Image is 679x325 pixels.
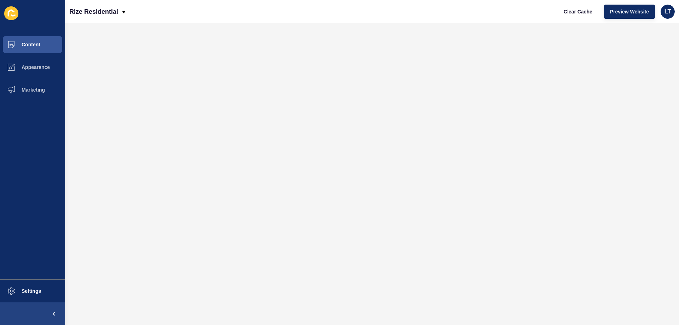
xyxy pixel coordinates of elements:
p: Rize Residential [69,3,118,21]
button: Clear Cache [558,5,598,19]
span: Clear Cache [564,8,592,15]
span: Preview Website [610,8,649,15]
button: Preview Website [604,5,655,19]
span: LT [665,8,671,15]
